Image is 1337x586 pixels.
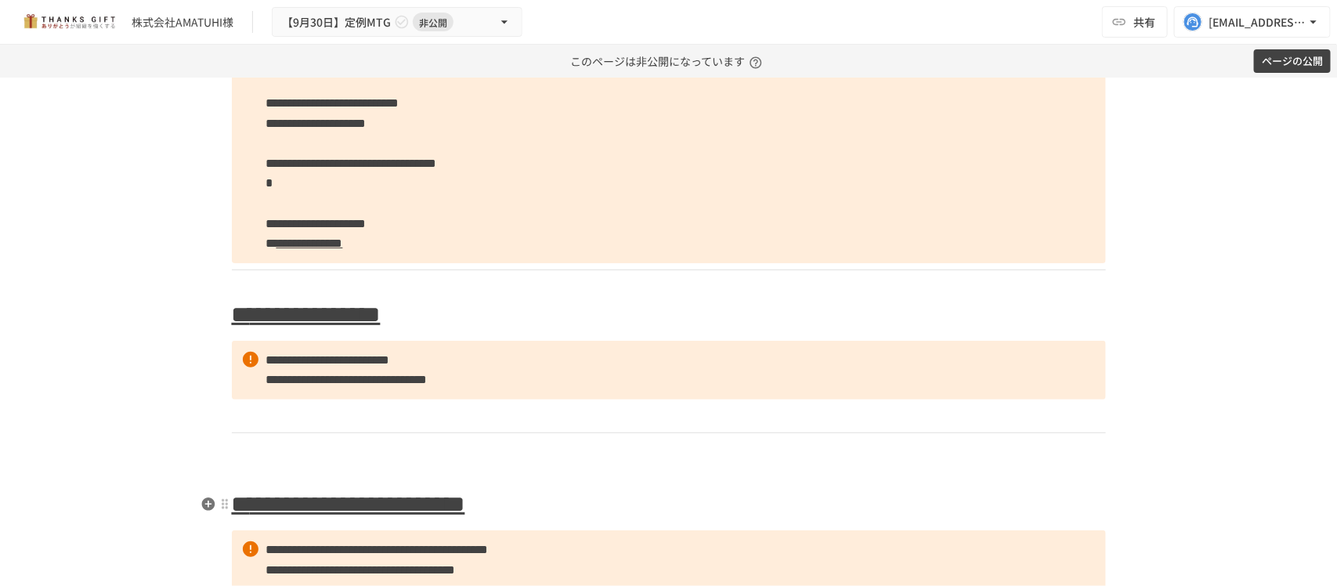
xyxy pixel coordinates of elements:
span: 【9月30日】定例MTG [282,13,391,32]
button: ページの公開 [1254,49,1331,74]
div: [EMAIL_ADDRESS][DOMAIN_NAME] [1209,13,1306,32]
p: このページは非公開になっています [570,45,767,78]
div: 株式会社AMATUHI様 [132,14,233,31]
span: 非公開 [413,14,453,31]
button: 共有 [1102,6,1168,38]
button: 【9月30日】定例MTG非公開 [272,7,522,38]
img: mMP1OxWUAhQbsRWCurg7vIHe5HqDpP7qZo7fRoNLXQh [19,9,119,34]
span: 共有 [1133,13,1155,31]
button: [EMAIL_ADDRESS][DOMAIN_NAME] [1174,6,1331,38]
